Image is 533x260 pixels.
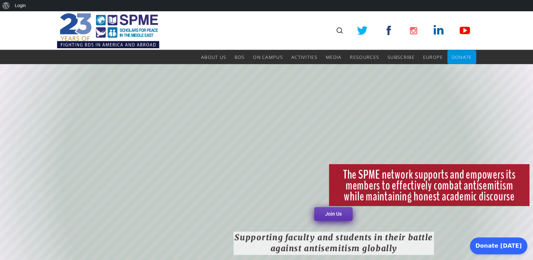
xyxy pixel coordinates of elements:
[57,11,159,50] img: SPME
[291,50,317,64] a: Activities
[234,232,434,255] rs-layer: Supporting faculty and students in their battle against antisemitism globally
[235,54,244,60] span: BDS
[423,54,443,60] span: Europe
[452,50,472,64] a: Donate
[253,54,283,60] span: On Campus
[388,54,415,60] span: Subscribe
[329,164,529,206] rs-layer: The SPME network supports and empowers its members to effectively combat antisemitism while maint...
[452,54,472,60] span: Donate
[423,50,443,64] a: Europe
[314,207,353,221] a: Join Us
[201,50,226,64] a: About Us
[326,50,342,64] a: Media
[235,50,244,64] a: BDS
[201,54,226,60] span: About Us
[253,50,283,64] a: On Campus
[388,50,415,64] a: Subscribe
[350,54,379,60] span: Resources
[326,54,342,60] span: Media
[350,50,379,64] a: Resources
[291,54,317,60] span: Activities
